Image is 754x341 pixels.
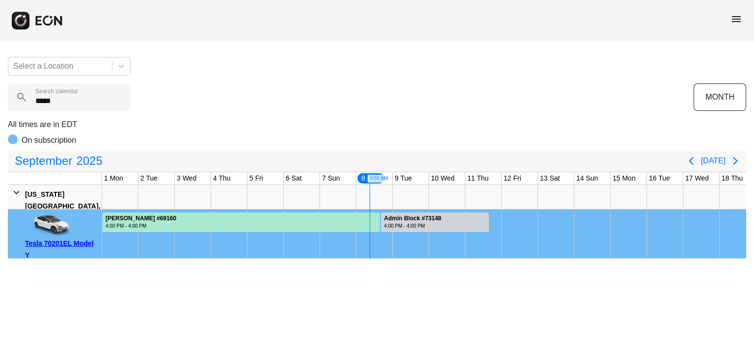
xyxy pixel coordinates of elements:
[574,172,600,184] div: 14 Sun
[701,152,726,170] button: [DATE]
[74,151,104,171] span: 2025
[683,172,711,184] div: 17 Wed
[730,13,742,25] span: menu
[380,210,489,232] div: Rented for 3 days by Admin Block Current status is rental
[320,172,342,184] div: 7 Sun
[247,172,265,184] div: 5 Fri
[102,210,380,232] div: Rented for 30 days by lavada Cruse Current status is rental
[502,172,523,184] div: 12 Fri
[384,222,441,230] div: 4:00 PM - 4:00 PM
[356,172,385,184] div: 8 Mon
[25,213,74,237] img: car
[538,172,562,184] div: 13 Sat
[8,119,746,131] p: All times are in EDT
[35,87,78,95] label: Search calendar
[22,134,76,146] p: On subscription
[393,172,414,184] div: 9 Tue
[694,83,746,111] button: MONTH
[284,172,304,184] div: 6 Sat
[726,151,745,171] button: Next page
[138,172,160,184] div: 2 Tue
[211,172,233,184] div: 4 Thu
[102,172,125,184] div: 1 Mon
[25,188,100,224] div: [US_STATE][GEOGRAPHIC_DATA], [GEOGRAPHIC_DATA]
[25,237,98,261] div: Tesla 70201EL Model Y
[9,151,108,171] button: September2025
[106,215,176,222] div: [PERSON_NAME] #69160
[13,151,74,171] span: September
[384,215,441,222] div: Admin Block #73148
[175,172,198,184] div: 3 Wed
[647,172,672,184] div: 16 Tue
[429,172,457,184] div: 10 Wed
[106,222,176,230] div: 4:00 PM - 4:00 PM
[611,172,638,184] div: 15 Mon
[681,151,701,171] button: Previous page
[720,172,745,184] div: 18 Thu
[465,172,490,184] div: 11 Thu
